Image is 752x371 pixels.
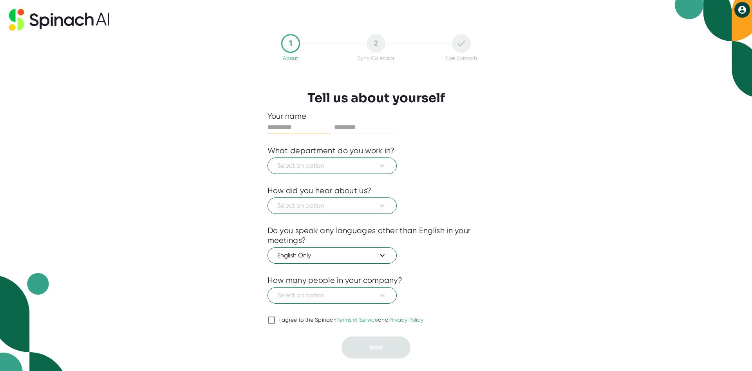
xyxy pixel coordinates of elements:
button: English Only [268,247,397,264]
span: Select an option [277,201,387,210]
div: How many people in your company? [268,275,403,285]
button: Select an option [268,287,397,304]
button: Next [342,337,410,358]
div: Do you speak any languages other than English in your meetings? [268,226,485,245]
a: Privacy Policy [389,317,423,323]
span: English Only [277,251,387,260]
button: Select an option [268,197,397,214]
span: Select an option [277,161,387,170]
span: Next [369,344,383,351]
div: I agree to the Spinach and [279,317,424,324]
div: How did you hear about us? [268,186,372,195]
div: Sync Calendar [358,55,394,61]
div: 1 [281,34,300,53]
div: About [283,55,298,61]
a: Terms of Service [336,317,378,323]
button: Select an option [268,157,397,174]
div: Your name [268,111,485,121]
div: 2 [367,34,385,53]
span: Select an option [277,291,387,300]
h3: Tell us about yourself [307,90,445,105]
div: What department do you work in? [268,146,395,156]
div: Use Spinach [446,55,477,61]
